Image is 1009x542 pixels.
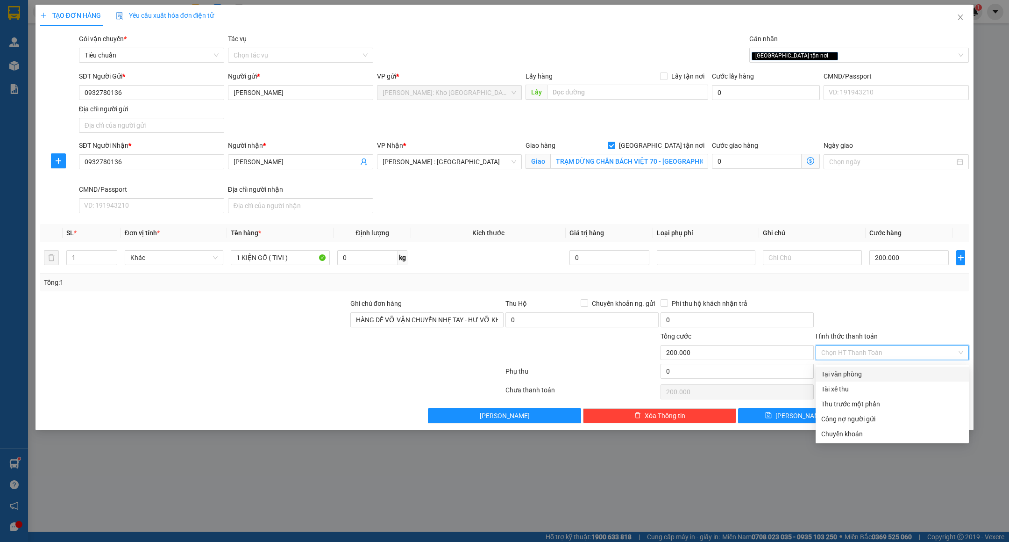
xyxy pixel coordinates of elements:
div: VP gửi [377,71,522,81]
div: Người gửi [228,71,373,81]
span: [GEOGRAPHIC_DATA] tận nơi [752,52,838,60]
span: close [830,53,834,58]
label: Ghi chú đơn hàng [350,300,402,307]
button: plus [956,250,965,265]
span: Giá trị hàng [569,229,604,237]
div: CMND/Passport [824,71,969,81]
span: Hồ Chí Minh : Kho Quận 12 [383,155,517,169]
span: Định lượng [355,229,389,237]
div: Tại văn phòng [821,369,963,379]
span: Lấy [526,85,547,100]
span: Yêu cầu xuất hóa đơn điện tử [116,12,214,19]
input: Cước giao hàng [712,154,802,169]
label: Cước giao hàng [712,142,758,149]
span: plus [51,157,65,165]
label: Gán nhãn [749,35,778,43]
span: save [765,412,772,419]
div: SĐT Người Nhận [79,140,224,151]
span: Cước hàng [869,229,902,237]
input: Dọc đường [547,85,708,100]
input: Ghi Chú [763,250,862,265]
input: 0 [569,250,649,265]
div: Chưa thanh toán [504,385,660,401]
button: plus [51,153,66,168]
span: Tổng cước [661,332,691,340]
div: SĐT Người Gửi [79,71,224,81]
th: Loại phụ phí [653,224,760,242]
input: Cước lấy hàng [712,85,820,100]
div: Tổng: 1 [44,277,390,288]
span: Đơn vị tính [125,229,160,237]
div: Tài xế thu [821,384,963,394]
span: Tiêu chuẩn [85,48,219,62]
span: SL [66,229,74,237]
span: [GEOGRAPHIC_DATA] tận nơi [615,140,708,151]
span: user-add [360,158,368,166]
button: [PERSON_NAME] [428,408,581,423]
label: Hình thức thanh toán [816,332,878,340]
div: Công nợ người gửi [821,414,963,424]
span: Thu Hộ [505,300,527,307]
label: Cước lấy hàng [712,72,754,80]
span: Lấy hàng [526,72,553,80]
input: Địa chỉ của người nhận [228,198,373,213]
input: Ghi chú đơn hàng [350,312,504,327]
span: Tên hàng [231,229,261,237]
span: plus [957,254,965,261]
img: icon [116,12,123,20]
span: close [957,14,964,21]
span: kg [398,250,407,265]
span: TẠO ĐƠN HÀNG [40,12,101,19]
button: Close [947,5,973,31]
div: Địa chỉ người nhận [228,184,373,195]
span: [PERSON_NAME] [775,411,825,421]
input: Giao tận nơi [550,154,708,169]
div: CMND/Passport [79,184,224,195]
input: VD: Bàn, Ghế [231,250,330,265]
button: delete [44,250,59,265]
div: Địa chỉ người gửi [79,104,224,114]
span: Phí thu hộ khách nhận trả [668,298,751,309]
span: Lấy tận nơi [668,71,708,81]
span: dollar-circle [807,157,814,165]
div: Phụ thu [504,366,660,383]
div: Thu trước một phần [821,399,963,409]
span: plus [40,12,47,19]
span: Xóa Thông tin [645,411,685,421]
span: Giao [526,154,550,169]
span: Giao hàng [526,142,555,149]
div: Người nhận [228,140,373,151]
th: Ghi chú [759,224,866,242]
span: [PERSON_NAME] [480,411,530,421]
button: save[PERSON_NAME] [738,408,853,423]
span: Chuyển khoản ng. gửi [588,298,659,309]
span: Hồ Chí Minh: Kho Thủ Đức & Quận 9 [383,86,517,100]
div: Cước gửi hàng sẽ được ghi vào công nợ của người gửi [816,412,969,426]
span: Khác [130,251,218,265]
input: Địa chỉ của người gửi [79,118,224,133]
button: deleteXóa Thông tin [583,408,736,423]
div: Chuyển khoản [821,429,963,439]
span: Gói vận chuyển [79,35,127,43]
label: Tác vụ [228,35,247,43]
label: Ngày giao [824,142,853,149]
span: VP Nhận [377,142,403,149]
span: delete [634,412,641,419]
span: Kích thước [472,229,504,237]
input: Ngày giao [829,157,955,167]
